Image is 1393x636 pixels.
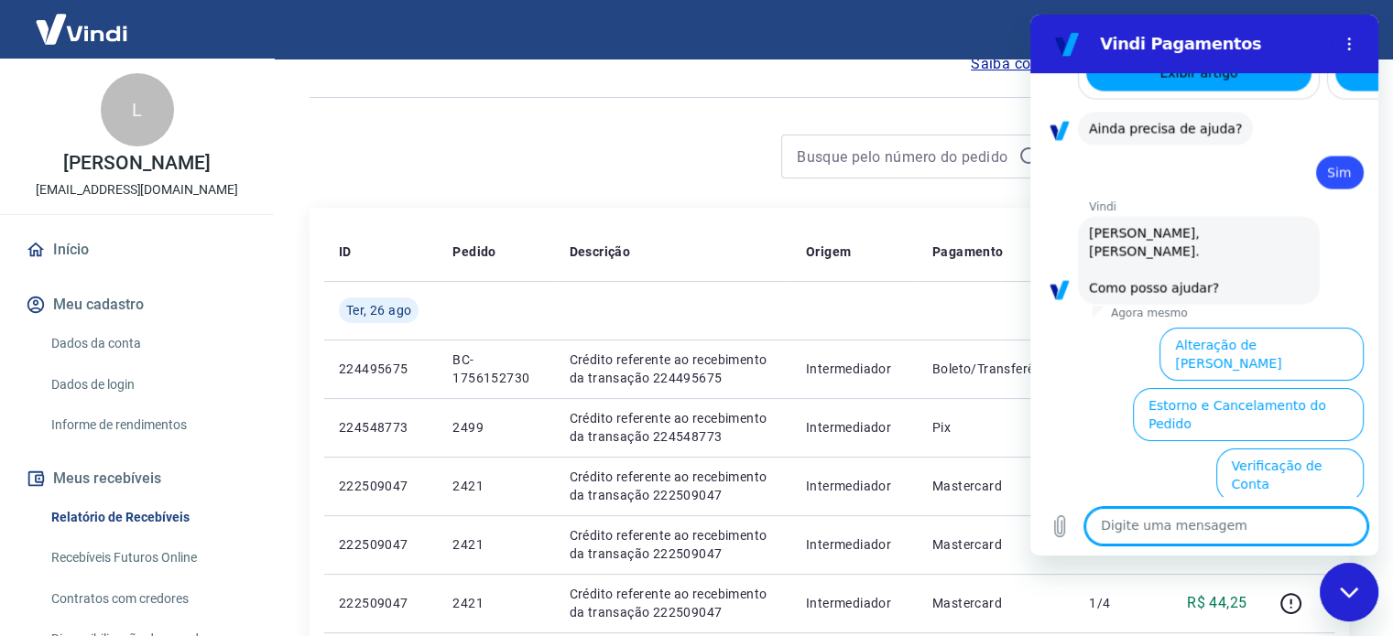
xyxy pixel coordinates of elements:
p: Pedido [452,243,495,261]
img: Vindi [22,1,141,57]
p: 222509047 [339,477,423,495]
p: R$ 44,25 [1187,592,1246,614]
iframe: Botão para abrir a janela de mensagens, conversa em andamento [1320,563,1378,621]
p: [EMAIL_ADDRESS][DOMAIN_NAME] [36,180,238,199]
p: Crédito referente ao recebimento da transação 222509047 [569,468,776,504]
p: Pix [932,418,1060,437]
a: Recebíveis Futuros Online [44,539,252,577]
p: [PERSON_NAME] [63,154,210,173]
p: Origem [806,243,851,261]
p: 2421 [452,477,539,495]
p: 224495675 [339,360,423,378]
p: Crédito referente ao recebimento da transação 224495675 [569,350,776,387]
button: Meu cadastro [22,285,252,325]
p: Mastercard [932,477,1060,495]
p: 2421 [452,594,539,612]
p: BC-1756152730 [452,350,539,387]
p: Intermediador [806,477,903,495]
a: Relatório de Recebíveis [44,499,252,536]
input: Busque pelo número do pedido [797,143,1011,170]
p: 2421 [452,535,539,554]
p: Pagamento [932,243,1004,261]
p: Crédito referente ao recebimento da transação 222509047 [569,585,776,621]
button: Meus recebíveis [22,458,252,499]
p: Intermediador [806,360,903,378]
a: Informe de rendimentos [44,406,252,444]
p: Intermediador [806,418,903,437]
p: Intermediador [806,594,903,612]
button: Sair [1305,13,1371,47]
a: Dados da conta [44,325,252,362]
span: Ter, 26 ago [346,301,411,319]
p: 224548773 [339,418,423,437]
a: Dados de login [44,366,252,404]
a: Início [22,230,252,270]
p: 2499 [452,418,539,437]
p: Mastercard [932,535,1060,554]
div: L [101,73,174,146]
p: 1/4 [1089,594,1143,612]
p: Mastercard [932,594,1060,612]
p: 222509047 [339,594,423,612]
p: ID [339,243,352,261]
a: Saiba como funciona a programação dos recebimentos [971,53,1349,75]
iframe: Janela de mensagens [1030,15,1378,555]
a: Contratos com credores [44,580,252,618]
p: Crédito referente ao recebimento da transação 224548773 [569,409,776,446]
p: 222509047 [339,535,423,554]
p: Crédito referente ao recebimento da transação 222509047 [569,526,776,563]
p: Intermediador [806,535,903,554]
p: Descrição [569,243,630,261]
p: Boleto/Transferência [932,360,1060,378]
